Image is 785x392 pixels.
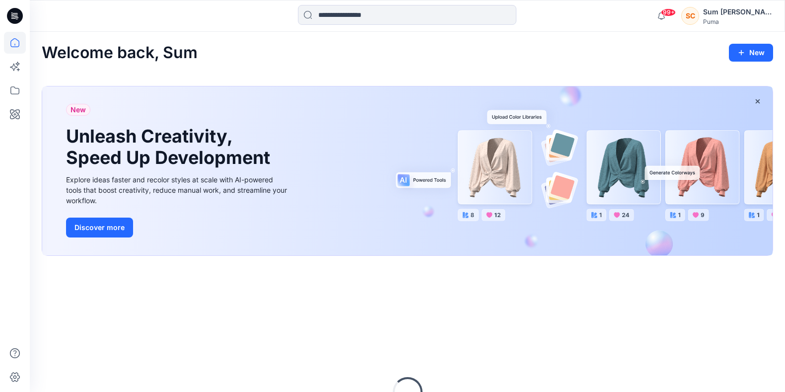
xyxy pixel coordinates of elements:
[703,6,773,18] div: Sum [PERSON_NAME]
[703,18,773,25] div: Puma
[661,8,676,16] span: 99+
[71,104,86,116] span: New
[66,218,133,237] button: Discover more
[42,44,198,62] h2: Welcome back, Sum
[66,126,275,168] h1: Unleash Creativity, Speed Up Development
[729,44,773,62] button: New
[681,7,699,25] div: SC
[66,218,289,237] a: Discover more
[66,174,289,206] div: Explore ideas faster and recolor styles at scale with AI-powered tools that boost creativity, red...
